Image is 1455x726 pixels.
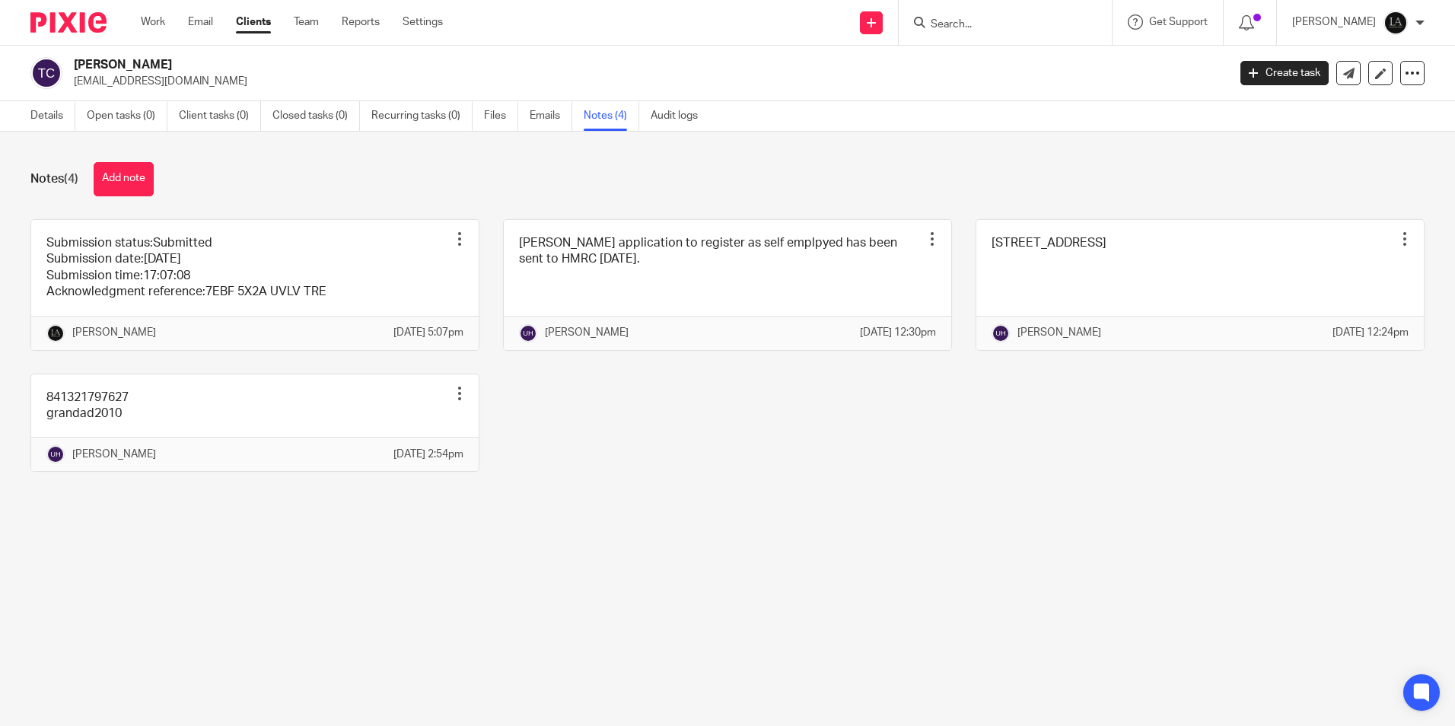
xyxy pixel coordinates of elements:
[294,14,319,30] a: Team
[30,57,62,89] img: svg%3E
[1383,11,1408,35] img: Lockhart+Amin+-+1024x1024+-+light+on+dark.jpg
[393,325,463,340] p: [DATE] 5:07pm
[1240,61,1329,85] a: Create task
[519,324,537,342] img: svg%3E
[1292,14,1376,30] p: [PERSON_NAME]
[46,324,65,342] img: Lockhart+Amin+-+1024x1024+-+light+on+dark.jpg
[236,14,271,30] a: Clients
[87,101,167,131] a: Open tasks (0)
[530,101,572,131] a: Emails
[403,14,443,30] a: Settings
[74,74,1218,89] p: [EMAIL_ADDRESS][DOMAIN_NAME]
[584,101,639,131] a: Notes (4)
[342,14,380,30] a: Reports
[393,447,463,462] p: [DATE] 2:54pm
[1149,17,1208,27] span: Get Support
[94,162,154,196] button: Add note
[30,171,78,187] h1: Notes
[74,57,989,73] h2: [PERSON_NAME]
[30,101,75,131] a: Details
[1332,325,1409,340] p: [DATE] 12:24pm
[179,101,261,131] a: Client tasks (0)
[651,101,709,131] a: Audit logs
[371,101,473,131] a: Recurring tasks (0)
[64,173,78,185] span: (4)
[72,325,156,340] p: [PERSON_NAME]
[72,447,156,462] p: [PERSON_NAME]
[1017,325,1101,340] p: [PERSON_NAME]
[272,101,360,131] a: Closed tasks (0)
[484,101,518,131] a: Files
[46,445,65,463] img: svg%3E
[860,325,936,340] p: [DATE] 12:30pm
[30,12,107,33] img: Pixie
[929,18,1066,32] input: Search
[992,324,1010,342] img: svg%3E
[545,325,629,340] p: [PERSON_NAME]
[141,14,165,30] a: Work
[188,14,213,30] a: Email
